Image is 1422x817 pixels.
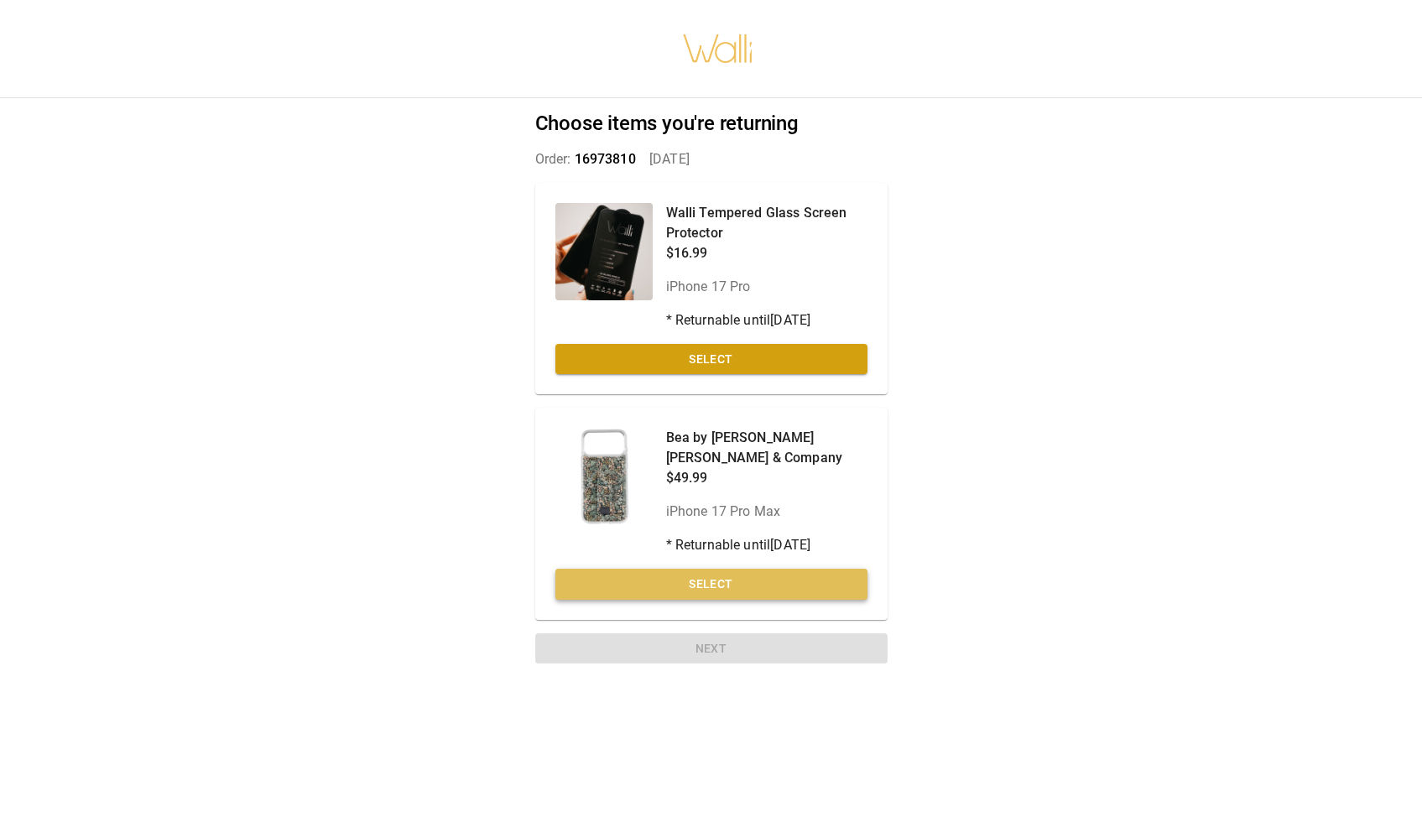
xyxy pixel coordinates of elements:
p: Order: [DATE] [535,149,888,169]
p: $49.99 [666,468,867,488]
button: Select [555,569,867,600]
p: Walli Tempered Glass Screen Protector [666,203,867,243]
img: walli-inc.myshopify.com [682,13,754,85]
button: Select [555,344,867,375]
p: * Returnable until [DATE] [666,535,867,555]
h2: Choose items you're returning [535,112,888,136]
p: iPhone 17 Pro Max [666,502,867,522]
p: * Returnable until [DATE] [666,310,867,330]
p: Bea by [PERSON_NAME] [PERSON_NAME] & Company [666,428,867,468]
p: iPhone 17 Pro [666,277,867,297]
span: 16973810 [575,151,636,167]
p: $16.99 [666,243,867,263]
